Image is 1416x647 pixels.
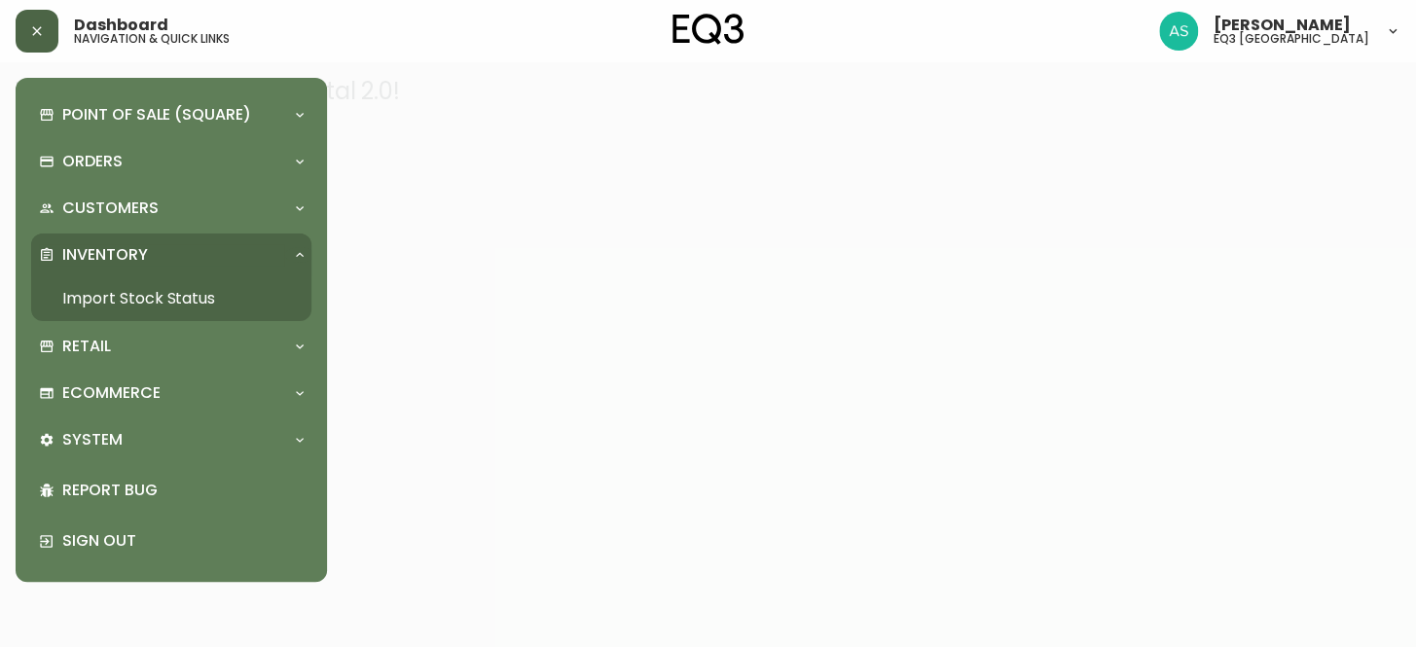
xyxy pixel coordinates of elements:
[1159,12,1198,51] img: 9a695023d1d845d0ad25ddb93357a160
[62,151,123,172] p: Orders
[31,372,311,414] div: Ecommerce
[31,234,311,276] div: Inventory
[62,336,111,357] p: Retail
[62,530,304,552] p: Sign Out
[1214,33,1369,45] h5: eq3 [GEOGRAPHIC_DATA]
[62,480,304,501] p: Report Bug
[62,244,148,266] p: Inventory
[62,198,159,219] p: Customers
[74,18,168,33] span: Dashboard
[62,429,123,450] p: System
[31,276,311,321] a: Import Stock Status
[31,465,311,516] div: Report Bug
[1214,18,1351,33] span: [PERSON_NAME]
[31,93,311,136] div: Point of Sale (Square)
[672,14,744,45] img: logo
[62,382,161,404] p: Ecommerce
[31,325,311,368] div: Retail
[31,516,311,566] div: Sign Out
[62,104,251,126] p: Point of Sale (Square)
[31,187,311,230] div: Customers
[31,418,311,461] div: System
[31,140,311,183] div: Orders
[74,33,230,45] h5: navigation & quick links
